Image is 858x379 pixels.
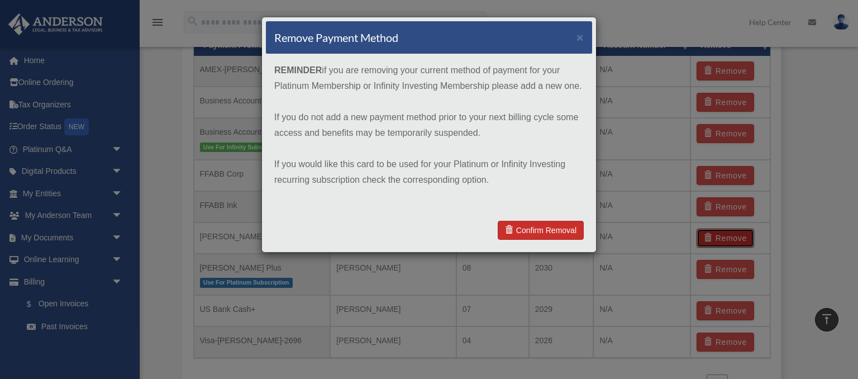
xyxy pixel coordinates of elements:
[498,221,584,240] a: Confirm Removal
[274,110,584,141] p: If you do not add a new payment method prior to your next billing cycle some access and benefits ...
[576,31,584,43] button: ×
[274,30,398,45] h4: Remove Payment Method
[274,65,322,75] strong: REMINDER
[266,54,592,212] div: if you are removing your current method of payment for your Platinum Membership or Infinity Inves...
[274,157,584,188] p: If you would like this card to be used for your Platinum or Infinity Investing recurring subscrip...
